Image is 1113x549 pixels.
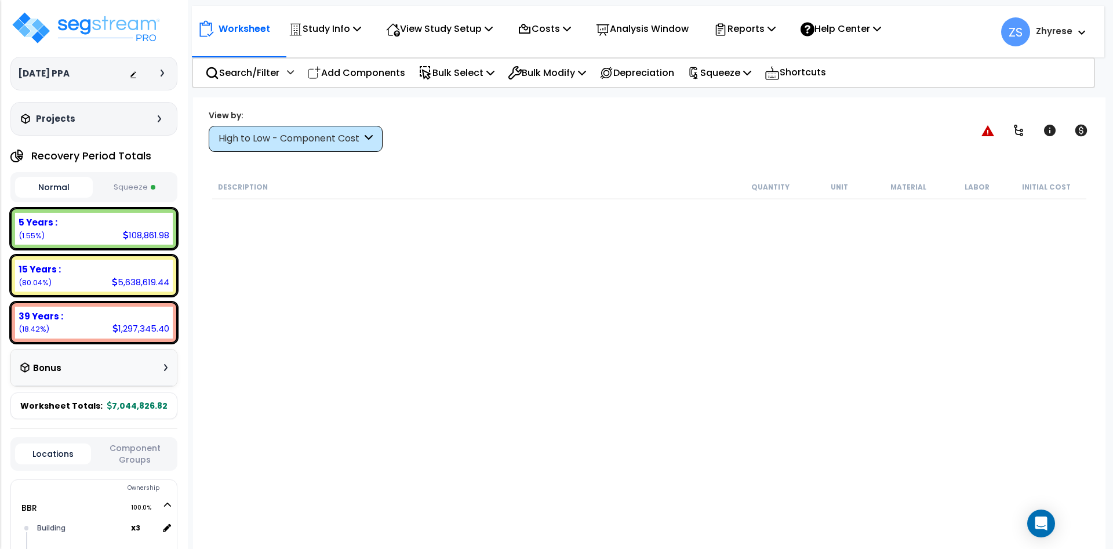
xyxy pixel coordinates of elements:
[205,65,279,81] p: Search/Filter
[19,216,57,228] b: 5 Years :
[219,132,362,146] div: High to Low - Component Cost
[688,65,751,81] p: Squeeze
[751,183,790,192] small: Quantity
[518,21,571,37] p: Costs
[593,59,681,86] div: Depreciation
[34,481,177,495] div: Ownership
[19,263,61,275] b: 15 Years :
[890,183,926,192] small: Material
[419,65,494,81] p: Bulk Select
[1022,183,1071,192] small: Initial Cost
[508,65,586,81] p: Bulk Modify
[131,521,158,535] span: location multiplier
[112,276,169,288] div: 5,638,619.44
[301,59,412,86] div: Add Components
[136,523,140,533] small: 3
[19,231,45,241] small: 1.545275459305045%
[19,278,52,288] small: 80.03914906740036%
[33,363,61,373] h3: Bonus
[714,21,776,37] p: Reports
[10,10,161,45] img: logo_pro_r.png
[307,65,405,81] p: Add Components
[831,183,848,192] small: Unit
[218,183,268,192] small: Description
[112,322,169,335] div: 1,297,345.40
[965,183,990,192] small: Labor
[97,442,173,466] button: Component Groups
[386,21,493,37] p: View Study Setup
[107,400,168,412] b: 7,044,826.82
[596,21,689,37] p: Analysis Window
[801,21,881,37] p: Help Center
[123,229,169,241] div: 108,861.98
[19,310,63,322] b: 39 Years :
[20,400,103,412] span: Worksheet Totals:
[18,68,70,79] h3: [DATE] PPA
[15,443,91,464] button: Locations
[758,59,832,87] div: Shortcuts
[1027,510,1055,537] div: Open Intercom Messenger
[131,501,162,515] span: 100.0%
[36,113,75,125] h3: Projects
[31,150,151,162] h4: Recovery Period Totals
[131,522,140,533] b: x
[1036,25,1072,37] b: Zhyrese
[19,324,49,334] small: 18.415575473294602%
[219,21,270,37] p: Worksheet
[96,177,173,198] button: Squeeze
[599,65,674,81] p: Depreciation
[1001,17,1030,46] span: ZS
[21,502,37,514] a: BBR 100.0%
[289,21,361,37] p: Study Info
[209,110,383,121] div: View by:
[34,521,131,535] div: Building
[765,64,826,81] p: Shortcuts
[15,177,93,198] button: Normal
